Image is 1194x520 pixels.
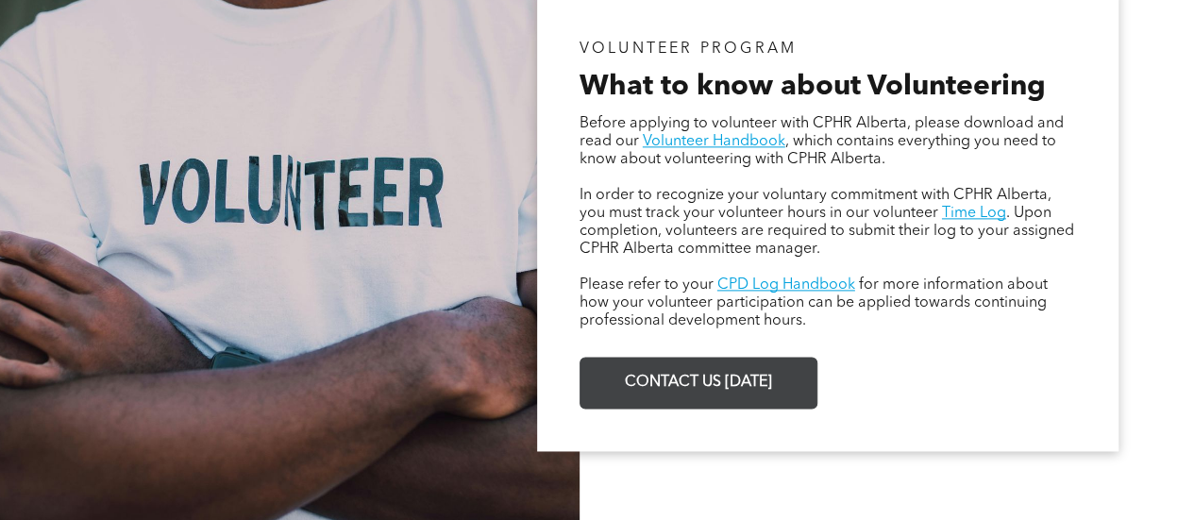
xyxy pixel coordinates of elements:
a: CPD Log Handbook [717,277,855,293]
a: Time Log [942,206,1006,221]
span: Please refer to your [580,277,714,293]
span: VOLUNTEER PROGRAM [580,42,797,57]
a: CONTACT US [DATE] [580,357,817,409]
span: . Upon completion, volunteers are required to submit their log to your assigned CPHR Alberta comm... [580,206,1074,257]
span: , which contains everything you need to know about volunteering with CPHR Alberta. [580,134,1056,167]
span: What to know about Volunteering [580,73,1046,101]
span: CONTACT US [DATE] [618,364,779,401]
span: Before applying to volunteer with CPHR Alberta, please download and read our [580,116,1064,149]
a: Volunteer Handbook [643,134,785,149]
span: for more information about how your volunteer participation can be applied towards continuing pro... [580,277,1048,328]
span: In order to recognize your voluntary commitment with CPHR Alberta, you must track your volunteer ... [580,188,1051,221]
